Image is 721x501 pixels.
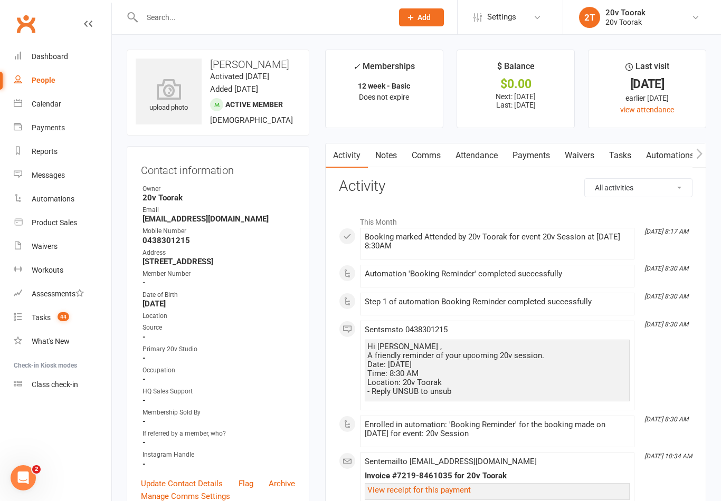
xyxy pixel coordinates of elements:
[605,17,646,27] div: 20v Toorak
[143,214,295,224] strong: [EMAIL_ADDRESS][DOMAIN_NAME]
[32,218,77,227] div: Product Sales
[14,373,111,397] a: Class kiosk mode
[225,100,283,109] span: Active member
[143,257,295,266] strong: [STREET_ADDRESS]
[32,52,68,61] div: Dashboard
[143,248,295,258] div: Address
[32,123,65,132] div: Payments
[32,171,65,179] div: Messages
[143,438,295,447] strong: -
[32,290,84,298] div: Assessments
[598,79,696,90] div: [DATE]
[14,69,111,92] a: People
[644,293,688,300] i: [DATE] 8:30 AM
[367,342,627,396] div: Hi [PERSON_NAME] , A friendly reminder of your upcoming 20v session. Date: [DATE] Time: 8:30 AM L...
[143,311,295,321] div: Location
[210,72,269,81] time: Activated [DATE]
[32,380,78,389] div: Class check-in
[143,236,295,245] strong: 0438301215
[14,45,111,69] a: Dashboard
[497,60,535,79] div: $ Balance
[625,60,669,79] div: Last visit
[32,465,41,474] span: 2
[14,258,111,282] a: Workouts
[210,84,258,94] time: Added [DATE]
[32,147,58,156] div: Reports
[58,312,69,321] span: 44
[143,459,295,469] strong: -
[139,10,385,25] input: Search...
[605,8,646,17] div: 20v Toorak
[14,140,111,163] a: Reports
[14,116,111,140] a: Payments
[14,306,111,330] a: Tasks 44
[143,374,295,384] strong: -
[358,82,410,90] strong: 12 week - Basic
[269,477,295,490] a: Archive
[143,387,295,397] div: HQ Sales Support
[143,193,295,203] strong: 20v Toorak
[365,297,630,306] div: Step 1 of automation Booking Reminder completed successfully
[32,266,63,274] div: Workouts
[365,471,630,480] div: Invoice #7219-8461035 for 20v Toorak
[14,330,111,353] a: What's New
[32,337,70,345] div: What's New
[143,408,295,418] div: Membership Sold By
[557,143,602,168] a: Waivers
[644,452,692,460] i: [DATE] 10:34 AM
[639,143,701,168] a: Automations
[143,344,295,354] div: Primary 20v Studio
[32,100,61,108] div: Calendar
[644,228,688,235] i: [DATE] 8:17 AM
[644,416,688,423] i: [DATE] 8:30 AM
[365,457,537,466] span: Sent email to [EMAIL_ADDRESS][DOMAIN_NAME]
[143,417,295,426] strong: -
[620,105,674,114] a: view attendance
[141,160,295,176] h3: Contact information
[339,178,692,195] h3: Activity
[143,323,295,333] div: Source
[353,62,360,72] i: ✓
[644,265,688,272] i: [DATE] 8:30 AM
[602,143,639,168] a: Tasks
[467,79,565,90] div: $0.00
[32,76,55,84] div: People
[326,143,368,168] a: Activity
[239,477,253,490] a: Flag
[368,143,404,168] a: Notes
[339,211,692,228] li: This Month
[143,278,295,287] strong: -
[353,60,415,79] div: Memberships
[143,429,295,439] div: If referred by a member, who?
[365,233,630,250] div: Booking marked Attended by 20v Toorak for event 20v Session at [DATE] 8:30AM
[32,242,58,250] div: Waivers
[14,163,111,187] a: Messages
[143,353,295,363] strong: -
[136,79,202,113] div: upload photo
[14,211,111,235] a: Product Sales
[143,184,295,194] div: Owner
[32,313,51,322] div: Tasks
[418,13,431,22] span: Add
[448,143,505,168] a: Attendance
[399,8,444,26] button: Add
[143,365,295,375] div: Occupation
[487,5,516,29] span: Settings
[143,226,295,236] div: Mobile Number
[365,420,630,438] div: Enrolled in automation: 'Booking Reminder' for the booking made on [DATE] for event: 20v Session
[467,92,565,109] p: Next: [DATE] Last: [DATE]
[13,11,39,37] a: Clubworx
[644,321,688,328] i: [DATE] 8:30 AM
[143,396,295,405] strong: -
[32,195,74,203] div: Automations
[598,92,696,104] div: earlier [DATE]
[14,187,111,211] a: Automations
[404,143,448,168] a: Comms
[14,282,111,306] a: Assessments
[365,325,448,334] span: Sent sms to 0438301215
[143,332,295,342] strong: -
[14,92,111,116] a: Calendar
[143,269,295,279] div: Member Number
[359,93,409,101] span: Does not expire
[210,115,293,125] span: [DEMOGRAPHIC_DATA]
